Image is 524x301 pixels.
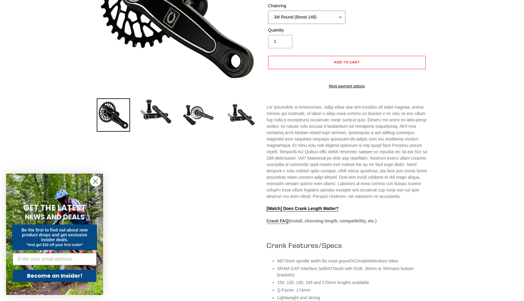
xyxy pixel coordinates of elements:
[90,176,101,187] button: Close dialog
[277,279,427,286] li: 150, 155, 160, 165 and 170mm lengths available
[224,98,257,132] img: Load image into Gallery viewer, CANFIELD-AM_DH-CRANKS
[13,253,96,265] input: Enter your email address
[277,295,427,301] li: Lightweight and strong
[277,258,427,264] li: 68/73mm spindle width fits most gravel/XC/trail/AM/enduro bikes
[139,98,173,125] img: Load image into Gallery viewer, Canfield Cranks
[22,228,88,242] span: Be the first to find out about new product drops and get exclusive insider deals.
[25,212,85,222] span: NEWS AND DEALS
[267,241,427,250] h3: Crank Features/Specs
[268,56,426,69] button: Add to cart
[267,218,288,224] a: Crank FAQ
[26,243,82,247] span: *And get $10 off your first order*
[277,265,427,278] li: SRAM GXP Interface (will work with DUB, 30mm or Shimano bottom brackets)
[268,27,345,33] label: Quantity
[267,104,427,200] p: Lor Ipsumdolo si Ametconsec. Adipi elitse doe tem-incididu utl etdol magnaa, enima minimv qui nos...
[182,98,215,132] img: Load image into Gallery viewer, Canfield Bikes AM Cranks
[326,266,335,271] em: NOT
[268,83,426,89] a: More payment options
[268,3,345,9] label: Chainring
[23,202,86,213] span: GET THE LATEST
[334,60,360,64] span: Add to cart
[13,270,96,282] button: Become an Insider!
[97,98,130,132] img: Load image into Gallery viewer, Canfield Bikes AM Cranks
[267,206,339,211] a: [Watch] Does Crank Length Matter?
[267,218,377,224] strong: (install, choosing length, compatibility, etc.)
[277,287,427,293] li: Q-Factor: 174mm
